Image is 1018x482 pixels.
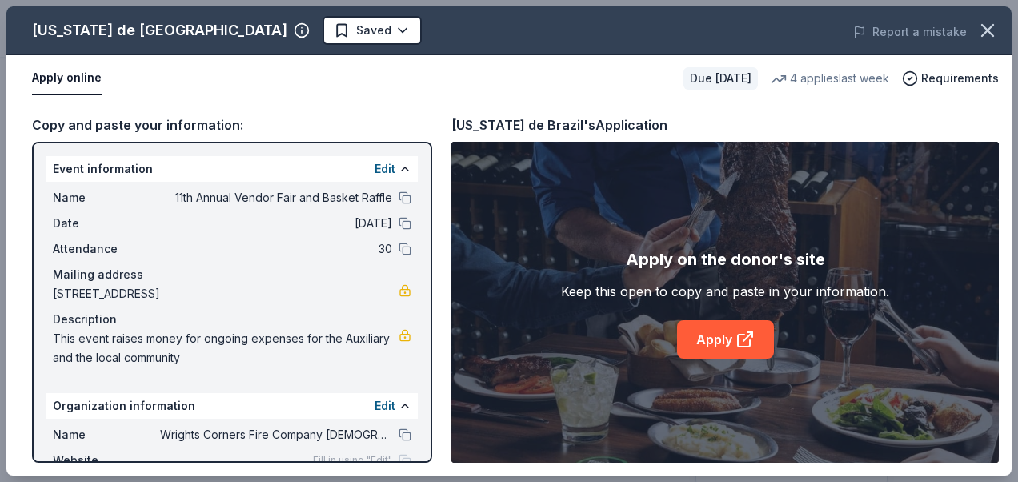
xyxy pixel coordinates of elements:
[356,21,391,40] span: Saved
[375,159,395,179] button: Edit
[902,69,999,88] button: Requirements
[32,62,102,95] button: Apply online
[451,114,667,135] div: [US_STATE] de Brazil's Application
[46,393,418,419] div: Organization information
[53,451,160,470] span: Website
[53,310,411,329] div: Description
[53,284,399,303] span: [STREET_ADDRESS]
[375,396,395,416] button: Edit
[323,16,422,45] button: Saved
[771,69,889,88] div: 4 applies last week
[160,425,392,444] span: Wrights Corners Fire Company [DEMOGRAPHIC_DATA] Auxiliary
[53,239,160,259] span: Attendance
[53,265,411,284] div: Mailing address
[53,329,399,368] span: This event raises money for ongoing expenses for the Auxiliary and the local community
[53,425,160,444] span: Name
[853,22,967,42] button: Report a mistake
[53,188,160,207] span: Name
[921,69,999,88] span: Requirements
[677,320,774,359] a: Apply
[626,247,825,272] div: Apply on the donor's site
[32,114,432,135] div: Copy and paste your information:
[46,156,418,182] div: Event information
[313,454,392,467] span: Fill in using "Edit"
[160,188,392,207] span: 11th Annual Vendor Fair and Basket Raffle
[160,214,392,233] span: [DATE]
[683,67,758,90] div: Due [DATE]
[53,214,160,233] span: Date
[32,18,287,43] div: [US_STATE] de [GEOGRAPHIC_DATA]
[160,239,392,259] span: 30
[561,282,889,301] div: Keep this open to copy and paste in your information.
